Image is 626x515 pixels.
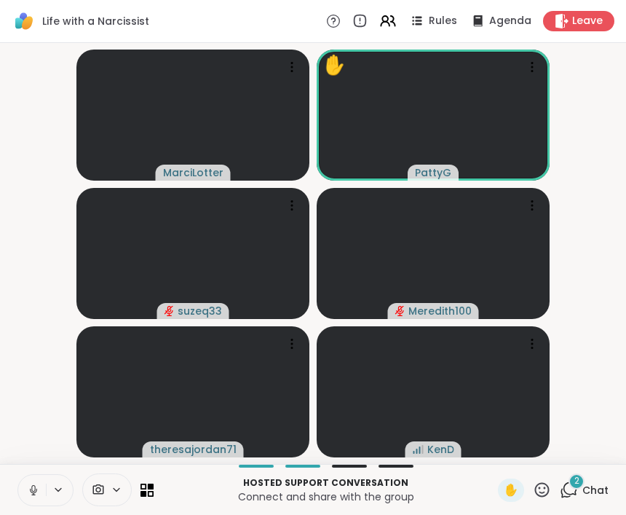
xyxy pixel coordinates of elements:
span: 2 [574,475,579,487]
span: Agenda [489,14,531,28]
span: PattyG [415,165,451,180]
span: KenD [427,442,454,457]
p: Hosted support conversation [162,476,489,490]
span: Life with a Narcissist [42,14,149,28]
span: Rules [429,14,457,28]
span: audio-muted [395,306,405,316]
span: suzeq33 [178,304,222,318]
span: Leave [572,14,603,28]
p: Connect and share with the group [162,490,489,504]
span: theresajordan71 [150,442,237,457]
span: ✋ [504,481,518,499]
span: Chat [582,483,609,498]
span: MarciLotter [163,165,223,180]
span: Meredith100 [408,304,472,318]
img: ShareWell Logomark [12,9,36,34]
span: audio-muted [165,306,175,316]
div: ✋ [322,51,346,79]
